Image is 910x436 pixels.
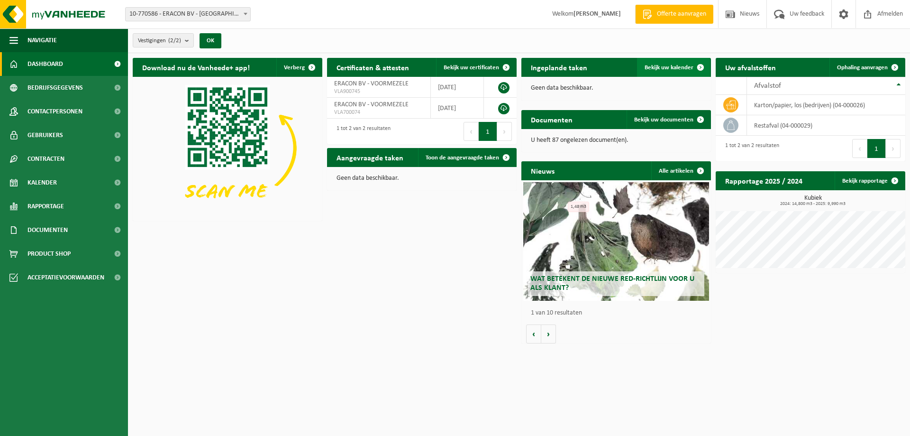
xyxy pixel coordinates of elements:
button: Verberg [276,58,321,77]
button: 1 [867,139,886,158]
span: Kalender [27,171,57,195]
span: Navigatie [27,28,57,52]
span: Documenten [27,218,68,242]
span: VLA900745 [334,88,423,95]
span: Gebruikers [27,123,63,147]
a: Offerte aanvragen [635,5,713,24]
span: ERACON BV - VOORMEZELE [334,80,409,87]
span: Bedrijfsgegevens [27,76,83,100]
p: Geen data beschikbaar. [337,175,507,182]
button: Next [886,139,901,158]
h2: Download nu de Vanheede+ app! [133,58,259,76]
button: Volgende [541,325,556,343]
span: Bekijk uw certificaten [444,65,499,71]
a: Bekijk rapportage [835,171,904,190]
button: Vorige [526,325,541,343]
span: Offerte aanvragen [655,9,709,19]
span: Ophaling aanvragen [837,65,888,71]
a: Wat betekent de nieuwe RED-richtlijn voor u als klant? [523,182,709,301]
span: ERACON BV - VOORMEZELE [334,101,409,108]
td: [DATE] [431,98,484,119]
span: Verberg [284,65,305,71]
span: Bekijk uw documenten [634,117,693,123]
h2: Aangevraagde taken [327,148,413,167]
span: Acceptatievoorwaarden [27,266,104,289]
a: Bekijk uw certificaten [436,58,516,77]
button: 1 [479,122,497,141]
a: Bekijk uw documenten [627,110,710,129]
div: 1 tot 2 van 2 resultaten [720,138,779,159]
h2: Uw afvalstoffen [716,58,785,76]
span: Toon de aangevraagde taken [426,155,499,161]
button: Next [497,122,512,141]
h2: Certificaten & attesten [327,58,419,76]
td: restafval (04-000029) [747,115,905,136]
span: Product Shop [27,242,71,266]
button: Previous [852,139,867,158]
p: 1 van 10 resultaten [531,310,706,316]
a: Bekijk uw kalender [637,58,710,77]
span: Vestigingen [138,34,181,48]
count: (2/2) [168,37,181,44]
img: Download de VHEPlus App [133,77,322,219]
h2: Ingeplande taken [521,58,597,76]
span: Contracten [27,147,64,171]
a: Ophaling aanvragen [829,58,904,77]
span: Bekijk uw kalender [645,65,693,71]
span: 10-770586 - ERACON BV - ZONNEBEKE [125,7,251,21]
h2: Rapportage 2025 / 2024 [716,171,812,190]
td: karton/papier, los (bedrijven) (04-000026) [747,95,905,115]
span: Rapportage [27,195,64,218]
span: Contactpersonen [27,100,82,123]
button: Vestigingen(2/2) [133,33,194,47]
h2: Nieuws [521,161,564,180]
a: Alle artikelen [651,161,710,180]
span: Afvalstof [754,82,781,90]
span: VLA700074 [334,109,423,116]
strong: [PERSON_NAME] [573,10,621,18]
span: 2024: 14,800 m3 - 2025: 9,990 m3 [720,202,905,206]
h3: Kubiek [720,195,905,206]
span: Dashboard [27,52,63,76]
span: Wat betekent de nieuwe RED-richtlijn voor u als klant? [530,275,694,292]
button: Previous [464,122,479,141]
a: Toon de aangevraagde taken [418,148,516,167]
td: [DATE] [431,77,484,98]
span: 10-770586 - ERACON BV - ZONNEBEKE [126,8,250,21]
h2: Documenten [521,110,582,129]
div: 1 tot 2 van 2 resultaten [332,121,391,142]
p: U heeft 87 ongelezen document(en). [531,137,701,144]
button: OK [200,33,221,48]
p: Geen data beschikbaar. [531,85,701,92]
